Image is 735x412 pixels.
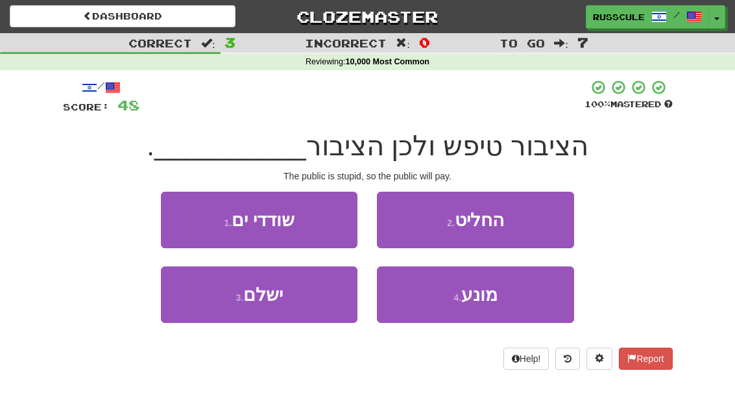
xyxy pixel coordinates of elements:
[584,99,673,110] div: Mastered
[224,218,232,228] small: 1 .
[593,11,645,23] span: russcule
[63,79,139,96] div: /
[346,57,429,66] strong: 10,000 Most Common
[619,348,672,370] button: Report
[554,38,568,49] span: :
[305,36,387,49] span: Incorrect
[232,210,295,230] span: שודדי ים
[224,34,235,50] span: 3
[161,192,357,248] button: 1.שודדי ים
[419,34,430,50] span: 0
[117,97,139,113] span: 48
[447,218,455,228] small: 2 .
[147,131,154,161] span: .
[63,170,673,183] div: The public is stupid, so the public will pay.
[377,192,573,248] button: 2.החליט
[396,38,410,49] span: :
[235,292,243,303] small: 3 .
[555,348,580,370] button: Round history (alt+y)
[255,5,481,28] a: Clozemaster
[673,10,680,19] span: /
[586,5,709,29] a: russcule /
[453,292,461,303] small: 4 .
[577,34,588,50] span: 7
[500,36,545,49] span: To go
[455,210,504,230] span: החליט
[154,131,306,161] span: __________
[128,36,192,49] span: Correct
[306,131,588,161] span: הציבור טיפש ולכן הציבור
[10,5,235,27] a: Dashboard
[461,285,498,305] span: מונע
[161,266,357,323] button: 3.ישלם
[503,348,549,370] button: Help!
[63,101,110,112] span: Score:
[201,38,215,49] span: :
[243,285,283,305] span: ישלם
[377,266,573,323] button: 4.מונע
[584,99,610,109] span: 100 %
